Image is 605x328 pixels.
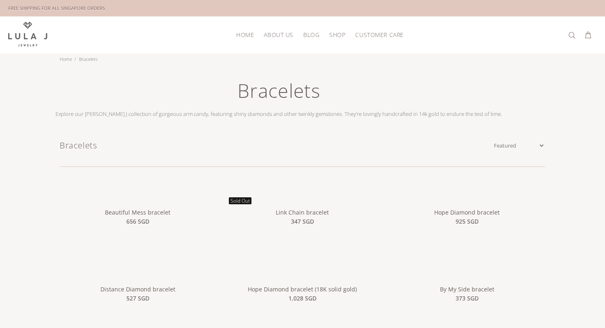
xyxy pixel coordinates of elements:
a: HOME [231,28,259,41]
a: Hope Diamond bracelet (18K solid gold) [248,285,357,293]
a: Customer Care [350,28,403,41]
span: 373 SGD [456,294,479,303]
a: Hope Diamond bracelet [389,194,545,201]
a: Beautiful Mess bracelet [60,194,216,201]
span: 925 SGD [456,217,479,226]
a: By My Side bracelet [440,285,494,293]
a: Link Chain bracelet Sold Out [224,194,381,201]
span: Sold Out [229,197,251,204]
a: Beautiful Mess bracelet [105,208,170,216]
span: 656 SGD [126,217,149,226]
a: Home [60,56,72,62]
a: Link Chain bracelet [276,208,329,216]
a: Hope Diamond bracelet [434,208,500,216]
li: Bracelets [74,53,100,65]
a: Distance Diamond bracelet [100,285,175,293]
span: Shop [329,32,345,38]
span: About Us [264,32,293,38]
a: Hope Diamond bracelet (18K solid gold) [224,270,381,278]
a: Distance Diamond bracelet [60,270,216,278]
h1: Bracelets [60,139,492,152]
a: Blog [298,28,324,41]
a: Shop [324,28,350,41]
a: By My Side bracelet [389,270,545,278]
span: 527 SGD [126,294,149,303]
span: 1,028 SGD [289,294,316,303]
span: 347 SGD [291,217,314,226]
div: Explore our [PERSON_NAME] J collection of gorgeous arm candy, featuring shiny diamonds and other ... [56,78,502,118]
span: HOME [236,32,254,38]
span: Blog [303,32,319,38]
a: About Us [259,28,298,41]
div: FREE SHIPPING FOR ALL SINGAPORE ORDERS [8,4,105,13]
h1: Bracelets [56,78,502,110]
span: Customer Care [355,32,403,38]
